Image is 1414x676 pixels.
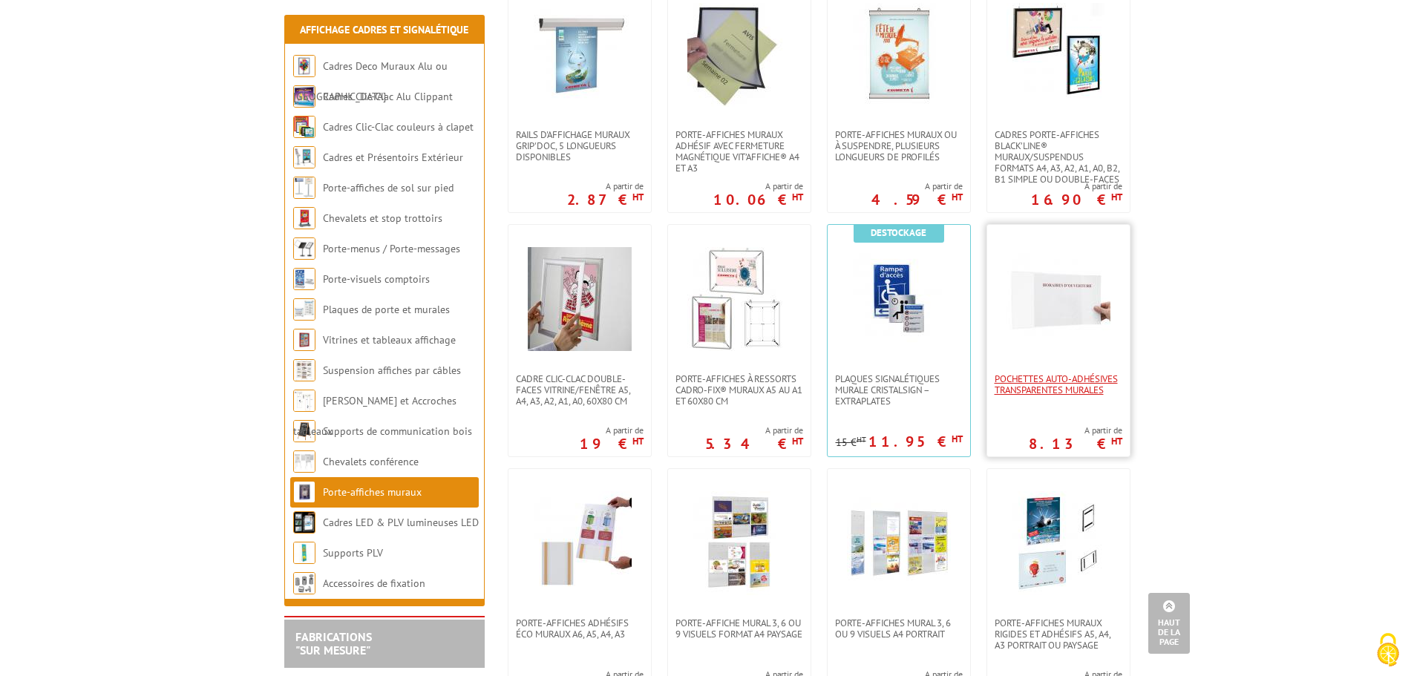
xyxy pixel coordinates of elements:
[871,195,963,204] p: 4.59 €
[632,191,644,203] sup: HT
[828,129,970,163] a: Porte-affiches muraux ou à suspendre, plusieurs longueurs de profilés
[995,373,1122,396] span: Pochettes auto-adhésives transparentes murales
[293,572,315,594] img: Accessoires de fixation
[323,272,430,286] a: Porte-visuels comptoirs
[323,516,479,529] a: Cadres LED & PLV lumineuses LED
[323,151,463,164] a: Cadres et Présentoirs Extérieur
[828,373,970,407] a: Plaques signalétiques murale CristalSign – extraplates
[835,373,963,407] span: Plaques signalétiques murale CristalSign – extraplates
[871,226,926,239] b: Destockage
[792,435,803,447] sup: HT
[323,424,472,438] a: Supports de communication bois
[295,629,372,657] a: FABRICATIONS"Sur Mesure"
[323,181,454,194] a: Porte-affiches de sol sur pied
[668,373,811,407] a: Porte-affiches à ressorts Cadro-Fix® muraux A5 au A1 et 60x80 cm
[293,237,315,260] img: Porte-menus / Porte-messages
[1007,247,1110,351] img: Pochettes auto-adhésives transparentes murales
[293,329,315,351] img: Vitrines et tableaux affichage
[528,3,632,107] img: Rails d'affichage muraux Grip'Doc, 5 longueurs disponibles
[293,55,315,77] img: Cadres Deco Muraux Alu ou Bois
[293,298,315,321] img: Plaques de porte et murales
[1362,626,1414,676] button: Cookies (fenêtre modale)
[835,617,963,640] span: Porte-affiches mural 3, 6 ou 9 visuels A4 portrait
[952,433,963,445] sup: HT
[293,511,315,534] img: Cadres LED & PLV lumineuses LED
[847,247,951,351] img: Plaques signalétiques murale CristalSign – extraplates
[293,394,456,438] a: [PERSON_NAME] et Accroches tableaux
[675,617,803,640] span: Porte-affiche mural 3, 6 ou 9 visuels format A4 paysage
[293,359,315,381] img: Suspension affiches par câbles
[580,439,644,448] p: 19 €
[293,450,315,473] img: Chevalets conférence
[1369,631,1407,669] img: Cookies (fenêtre modale)
[323,242,460,255] a: Porte-menus / Porte-messages
[1007,3,1110,107] img: Cadres porte-affiches Black’Line® muraux/suspendus Formats A4, A3, A2, A1, A0, B2, B1 simple ou d...
[1029,439,1122,448] p: 8.13 €
[952,191,963,203] sup: HT
[580,424,644,436] span: A partir de
[995,129,1122,185] span: Cadres porte-affiches Black’Line® muraux/suspendus Formats A4, A3, A2, A1, A0, B2, B1 simple ou d...
[847,3,951,107] img: Porte-affiches muraux ou à suspendre, plusieurs longueurs de profilés
[868,437,963,446] p: 11.95 €
[828,617,970,640] a: Porte-affiches mural 3, 6 ou 9 visuels A4 portrait
[836,437,866,448] p: 15 €
[1111,435,1122,447] sup: HT
[705,439,803,448] p: 5.34 €
[1007,491,1110,595] img: Porte-affiches muraux rigides et adhésifs A5, A4, A3 portrait ou paysage
[323,546,383,559] a: Supports PLV
[675,373,803,407] span: Porte-affiches à ressorts Cadro-Fix® muraux A5 au A1 et 60x80 cm
[516,129,644,163] span: Rails d'affichage muraux Grip'Doc, 5 longueurs disponibles
[323,364,461,377] a: Suspension affiches par câbles
[323,333,456,347] a: Vitrines et tableaux affichage
[995,617,1122,651] span: Porte-affiches muraux rigides et adhésifs A5, A4, A3 portrait ou paysage
[323,485,422,499] a: Porte-affiches muraux
[323,303,450,316] a: Plaques de porte et murales
[508,129,651,163] a: Rails d'affichage muraux Grip'Doc, 5 longueurs disponibles
[792,191,803,203] sup: HT
[323,577,425,590] a: Accessoires de fixation
[323,455,419,468] a: Chevalets conférence
[857,434,866,444] sup: HT
[293,116,315,138] img: Cadres Clic-Clac couleurs à clapet
[1029,424,1122,436] span: A partir de
[713,180,803,192] span: A partir de
[668,617,811,640] a: Porte-affiche mural 3, 6 ou 9 visuels format A4 paysage
[293,177,315,199] img: Porte-affiches de sol sur pied
[987,617,1130,651] a: Porte-affiches muraux rigides et adhésifs A5, A4, A3 portrait ou paysage
[293,390,315,412] img: Cimaises et Accroches tableaux
[323,90,453,103] a: Cadres Clic-Clac Alu Clippant
[293,59,448,103] a: Cadres Deco Muraux Alu ou [GEOGRAPHIC_DATA]
[1031,195,1122,204] p: 16.90 €
[871,180,963,192] span: A partir de
[632,435,644,447] sup: HT
[293,542,315,564] img: Supports PLV
[713,195,803,204] p: 10.06 €
[508,617,651,640] a: Porte-affiches adhésifs éco muraux A6, A5, A4, A3
[1031,180,1122,192] span: A partir de
[300,23,468,36] a: Affichage Cadres et Signalétique
[847,491,951,595] img: Porte-affiches mural 3, 6 ou 9 visuels A4 portrait
[835,129,963,163] span: Porte-affiches muraux ou à suspendre, plusieurs longueurs de profilés
[528,491,632,595] img: Porte-affiches adhésifs éco muraux A6, A5, A4, A3
[293,207,315,229] img: Chevalets et stop trottoirs
[668,129,811,174] a: Porte-affiches muraux adhésif avec fermeture magnétique VIT’AFFICHE® A4 et A3
[293,146,315,168] img: Cadres et Présentoirs Extérieur
[1148,593,1190,654] a: Haut de la page
[687,3,791,107] img: Porte-affiches muraux adhésif avec fermeture magnétique VIT’AFFICHE® A4 et A3
[687,247,791,351] img: Porte-affiches à ressorts Cadro-Fix® muraux A5 au A1 et 60x80 cm
[516,373,644,407] span: Cadre clic-clac double-faces vitrine/fenêtre A5, A4, A3, A2, A1, A0, 60x80 cm
[293,268,315,290] img: Porte-visuels comptoirs
[705,424,803,436] span: A partir de
[528,247,632,351] img: Cadre clic-clac double-faces vitrine/fenêtre A5, A4, A3, A2, A1, A0, 60x80 cm
[1111,191,1122,203] sup: HT
[987,373,1130,396] a: Pochettes auto-adhésives transparentes murales
[508,373,651,407] a: Cadre clic-clac double-faces vitrine/fenêtre A5, A4, A3, A2, A1, A0, 60x80 cm
[567,195,644,204] p: 2.87 €
[293,481,315,503] img: Porte-affiches muraux
[516,617,644,640] span: Porte-affiches adhésifs éco muraux A6, A5, A4, A3
[567,180,644,192] span: A partir de
[675,129,803,174] span: Porte-affiches muraux adhésif avec fermeture magnétique VIT’AFFICHE® A4 et A3
[687,491,791,595] img: Porte-affiche mural 3, 6 ou 9 visuels format A4 paysage
[987,129,1130,185] a: Cadres porte-affiches Black’Line® muraux/suspendus Formats A4, A3, A2, A1, A0, B2, B1 simple ou d...
[323,211,442,225] a: Chevalets et stop trottoirs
